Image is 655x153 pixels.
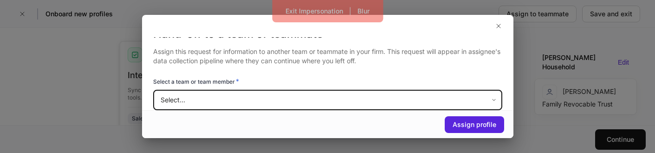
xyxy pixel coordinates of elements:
[153,77,239,86] h6: Select a team or team member
[153,90,502,110] div: Select...
[357,7,370,16] div: Blur
[153,41,502,66] div: Assign this request for information to another team or teammate in your firm. This request will a...
[453,120,496,129] div: Assign profile
[445,116,504,133] button: Assign profile
[285,7,343,16] div: Exit Impersonation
